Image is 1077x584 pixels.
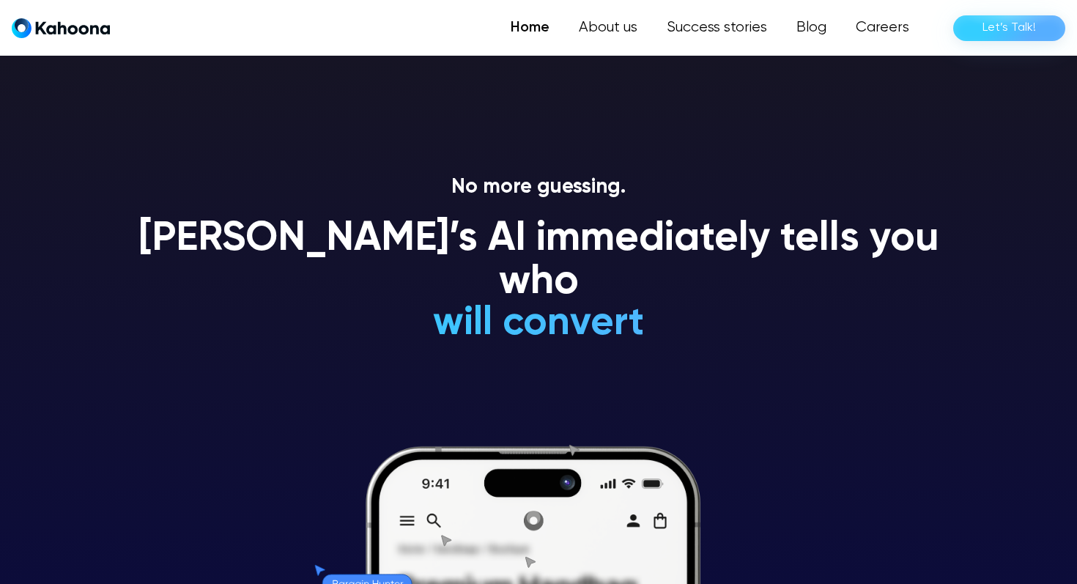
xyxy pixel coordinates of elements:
[841,13,924,42] a: Careers
[121,175,956,200] p: No more guessing.
[953,15,1065,41] a: Let’s Talk!
[982,16,1036,40] div: Let’s Talk!
[782,13,841,42] a: Blog
[652,13,782,42] a: Success stories
[323,302,755,345] h1: will convert
[12,18,110,39] a: home
[564,13,652,42] a: About us
[121,218,956,305] h1: [PERSON_NAME]’s AI immediately tells you who
[496,13,564,42] a: Home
